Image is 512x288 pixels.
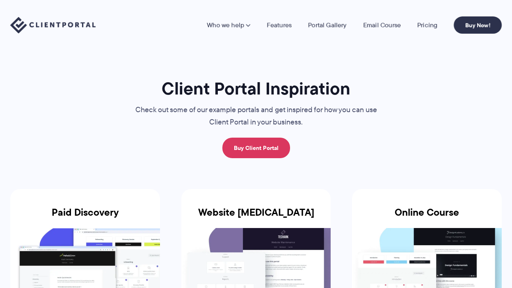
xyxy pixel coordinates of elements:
[417,22,437,28] a: Pricing
[352,207,502,228] h3: Online Course
[181,207,331,228] h3: Website [MEDICAL_DATA]
[119,104,393,129] p: Check out some of our example portals and get inspired for how you can use Client Portal in your ...
[207,22,250,28] a: Who we help
[267,22,292,28] a: Features
[308,22,347,28] a: Portal Gallery
[222,138,290,158] a: Buy Client Portal
[119,78,393,99] h1: Client Portal Inspiration
[363,22,401,28] a: Email Course
[454,16,502,34] a: Buy Now!
[10,207,160,228] h3: Paid Discovery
